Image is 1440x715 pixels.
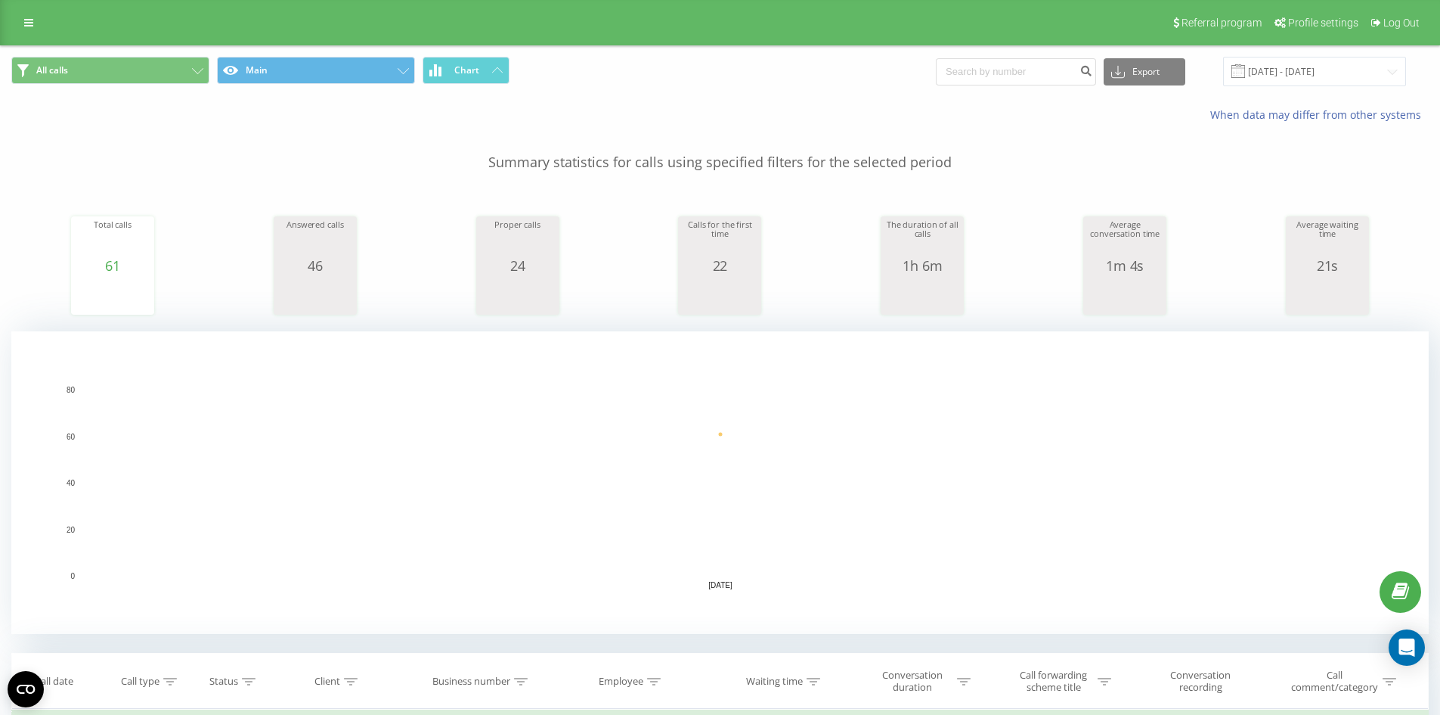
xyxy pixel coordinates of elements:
a: When data may differ from other systems [1210,107,1429,122]
svg: A chart. [884,273,960,319]
text: [DATE] [708,581,732,589]
div: Proper calls [480,220,556,258]
span: All calls [36,64,68,76]
div: 61 [75,258,150,273]
div: 21s [1290,258,1365,273]
svg: A chart. [277,273,353,319]
div: Client [314,676,340,689]
div: Waiting time [746,676,803,689]
svg: A chart. [11,331,1429,634]
div: Calls for the first time [682,220,757,258]
svg: A chart. [682,273,757,319]
div: 22 [682,258,757,273]
button: Export [1104,58,1185,85]
svg: A chart. [75,273,150,319]
div: Call date [35,676,73,689]
div: Average conversation time [1087,220,1163,258]
text: 40 [67,479,76,487]
svg: A chart. [1087,273,1163,319]
div: 1h 6m [884,258,960,273]
div: Conversation duration [872,669,953,695]
div: Call comment/category [1290,669,1379,695]
text: 80 [67,386,76,394]
button: Chart [423,57,509,84]
span: Referral program [1181,17,1262,29]
div: Call forwarding scheme title [1013,669,1094,695]
div: Total calls [75,220,150,258]
div: Open Intercom Messenger [1389,630,1425,666]
text: 0 [70,572,75,580]
span: Profile settings [1288,17,1358,29]
button: Main [217,57,415,84]
svg: A chart. [480,273,556,319]
button: Open CMP widget [8,671,44,707]
div: 46 [277,258,353,273]
input: Search by number [936,58,1096,85]
div: Answered calls [277,220,353,258]
svg: A chart. [1290,273,1365,319]
div: The duration of all calls [884,220,960,258]
button: All calls [11,57,209,84]
div: 24 [480,258,556,273]
div: Average waiting time [1290,220,1365,258]
div: Conversation recording [1151,669,1250,695]
p: Summary statistics for calls using specified filters for the selected period [11,123,1429,173]
text: 20 [67,526,76,534]
div: Employee [599,676,643,689]
div: Business number [432,676,510,689]
span: Chart [454,65,479,76]
text: 60 [67,433,76,441]
div: Call type [121,676,159,689]
div: Status [209,676,238,689]
span: Log Out [1383,17,1420,29]
div: 1m 4s [1087,258,1163,273]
